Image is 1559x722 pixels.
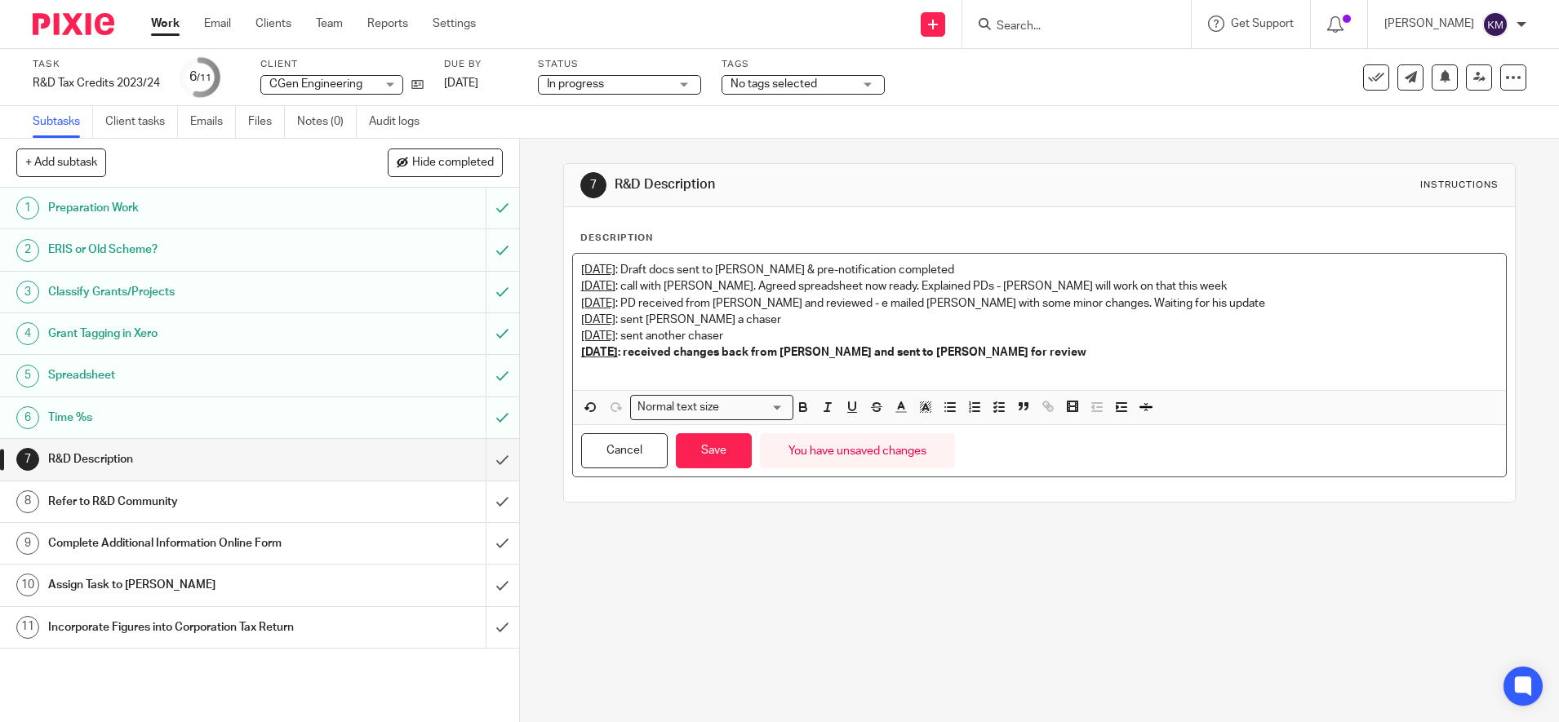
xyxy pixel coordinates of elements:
[634,399,723,416] span: Normal text size
[105,106,178,138] a: Client tasks
[16,532,39,555] div: 9
[580,232,653,245] p: Description
[581,312,1498,328] p: : sent [PERSON_NAME] a chaser
[444,78,478,89] span: [DATE]
[581,262,1498,278] p: : Draft docs sent to [PERSON_NAME] & pre-notification completed
[16,322,39,345] div: 4
[48,405,329,430] h1: Time %s
[33,58,160,71] label: Task
[547,78,604,90] span: In progress
[48,280,329,304] h1: Classify Grants/Projects
[48,196,329,220] h1: Preparation Work
[1231,18,1294,29] span: Get Support
[1420,179,1499,192] div: Instructions
[995,20,1142,34] input: Search
[260,58,424,71] label: Client
[16,197,39,219] div: 1
[367,16,408,32] a: Reports
[388,148,503,176] button: Hide completed
[48,573,329,597] h1: Assign Task to [PERSON_NAME]
[204,16,231,32] a: Email
[255,16,291,32] a: Clients
[190,106,236,138] a: Emails
[316,16,343,32] a: Team
[33,75,160,91] div: R&D Tax Credits 2023/24
[48,615,329,640] h1: Incorporate Figures into Corporation Tax Return
[581,347,618,358] u: [DATE]
[581,347,1086,358] strong: : received changes back from [PERSON_NAME] and sent to [PERSON_NAME] for review
[48,531,329,556] h1: Complete Additional Information Online Form
[248,106,285,138] a: Files
[16,490,39,513] div: 8
[189,68,211,86] div: 6
[581,264,615,276] u: [DATE]
[151,16,180,32] a: Work
[33,75,160,91] div: R&amp;D Tax Credits 2023/24
[197,73,211,82] small: /11
[48,237,329,262] h1: ERIS or Old Scheme?
[369,106,432,138] a: Audit logs
[581,281,615,292] u: [DATE]
[1482,11,1508,38] img: svg%3E
[16,406,39,429] div: 6
[1384,16,1474,32] p: [PERSON_NAME]
[581,295,1498,312] p: : PD received from [PERSON_NAME] and reviewed - e mailed [PERSON_NAME] with some minor changes. W...
[581,278,1498,295] p: : call with [PERSON_NAME]. Agreed spreadsheet now ready. Explained PDs - [PERSON_NAME] will work ...
[580,172,606,198] div: 7
[433,16,476,32] a: Settings
[581,298,615,309] u: [DATE]
[16,448,39,471] div: 7
[581,433,668,468] button: Cancel
[33,13,114,35] img: Pixie
[16,616,39,639] div: 11
[412,157,494,170] span: Hide completed
[297,106,357,138] a: Notes (0)
[722,58,885,71] label: Tags
[16,574,39,596] div: 10
[48,447,329,472] h1: R&D Description
[48,321,329,346] h1: Grant Tagging in Xero
[16,281,39,303] div: 3
[725,399,784,416] input: Search for option
[16,148,106,176] button: + Add subtask
[48,363,329,388] h1: Spreadsheet
[16,365,39,388] div: 5
[48,489,329,514] h1: Refer to R&D Community
[760,433,955,468] div: You have unsaved changes
[269,78,362,90] span: CGen Engineering
[16,239,39,262] div: 2
[676,433,752,468] button: Save
[615,176,1074,193] h1: R&D Description
[630,395,793,420] div: Search for option
[581,330,615,342] u: [DATE]
[538,58,701,71] label: Status
[581,314,615,326] u: [DATE]
[731,78,817,90] span: No tags selected
[444,58,517,71] label: Due by
[581,328,1498,344] p: : sent another chaser
[33,106,93,138] a: Subtasks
